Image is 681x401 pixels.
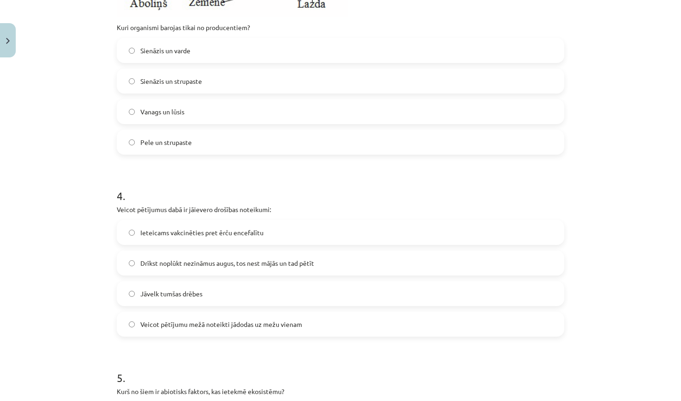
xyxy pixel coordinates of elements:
[140,289,202,299] span: Jāvelk tumšas drēbes
[140,138,192,147] span: Pele un strupaste
[117,205,564,214] p: Veicot pētījumus dabā ir jāievero drošības noteikumi:
[140,228,264,238] span: Ieteicams vakcinēties pret ērču encefalītu
[140,107,184,117] span: Vanags un lūsis
[6,38,10,44] img: icon-close-lesson-0947bae3869378f0d4975bcd49f059093ad1ed9edebbc8119c70593378902aed.svg
[129,109,135,115] input: Vanags un lūsis
[140,76,202,86] span: Sienāzis un strupaste
[129,48,135,54] input: Sienāzis un varde
[140,320,302,329] span: Veicot pētījumu mežā noteikti jādodas uz mežu vienam
[129,291,135,297] input: Jāvelk tumšas drēbes
[117,173,564,202] h1: 4 .
[129,78,135,84] input: Sienāzis un strupaste
[129,260,135,266] input: Drīkst noplūkt nezināmus augus, tos nest mājās un tad pētīt
[140,46,190,56] span: Sienāzis un varde
[129,230,135,236] input: Ieteicams vakcinēties pret ērču encefalītu
[129,321,135,327] input: Veicot pētījumu mežā noteikti jādodas uz mežu vienam
[129,139,135,145] input: Pele un strupaste
[117,355,564,384] h1: 5 .
[117,387,564,396] p: Kurš no šiem ir abiotisks faktors, kas ietekmē ekosistēmu?
[117,23,564,32] p: Kuri organismi barojas tikai no producentiem?
[140,258,314,268] span: Drīkst noplūkt nezināmus augus, tos nest mājās un tad pētīt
